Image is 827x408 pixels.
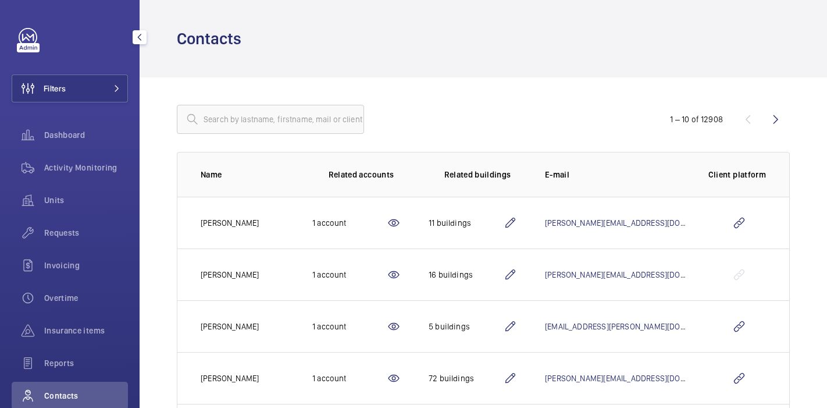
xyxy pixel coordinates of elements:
span: Insurance items [44,325,128,336]
div: 72 buildings [429,372,503,384]
span: Contacts [44,390,128,402]
p: Related buildings [444,169,511,180]
div: 11 buildings [429,217,503,229]
div: 5 buildings [429,321,503,332]
a: [PERSON_NAME][EMAIL_ADDRESS][DOMAIN_NAME] [545,218,725,228]
span: Activity Monitoring [44,162,128,173]
p: Client platform [708,169,766,180]
div: 1 account [312,269,387,281]
a: [EMAIL_ADDRESS][PERSON_NAME][DOMAIN_NAME] [545,322,725,331]
input: Search by lastname, firstname, mail or client [177,105,364,134]
p: Related accounts [329,169,394,180]
div: 1 account [312,321,387,332]
span: Overtime [44,292,128,304]
div: 1 – 10 of 12908 [670,113,723,125]
div: 1 account [312,217,387,229]
p: E-mail [545,169,690,180]
p: Name [201,169,294,180]
span: Reports [44,357,128,369]
div: 1 account [312,372,387,384]
a: [PERSON_NAME][EMAIL_ADDRESS][DOMAIN_NAME] [545,374,725,383]
button: Filters [12,74,128,102]
span: Filters [44,83,66,94]
p: [PERSON_NAME] [201,217,259,229]
span: Units [44,194,128,206]
a: [PERSON_NAME][EMAIL_ADDRESS][DOMAIN_NAME] [545,270,725,279]
p: [PERSON_NAME] [201,321,259,332]
h1: Contacts [177,28,248,49]
span: Dashboard [44,129,128,141]
span: Invoicing [44,260,128,271]
span: Requests [44,227,128,239]
p: [PERSON_NAME] [201,372,259,384]
div: 16 buildings [429,269,503,281]
p: [PERSON_NAME] [201,269,259,281]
